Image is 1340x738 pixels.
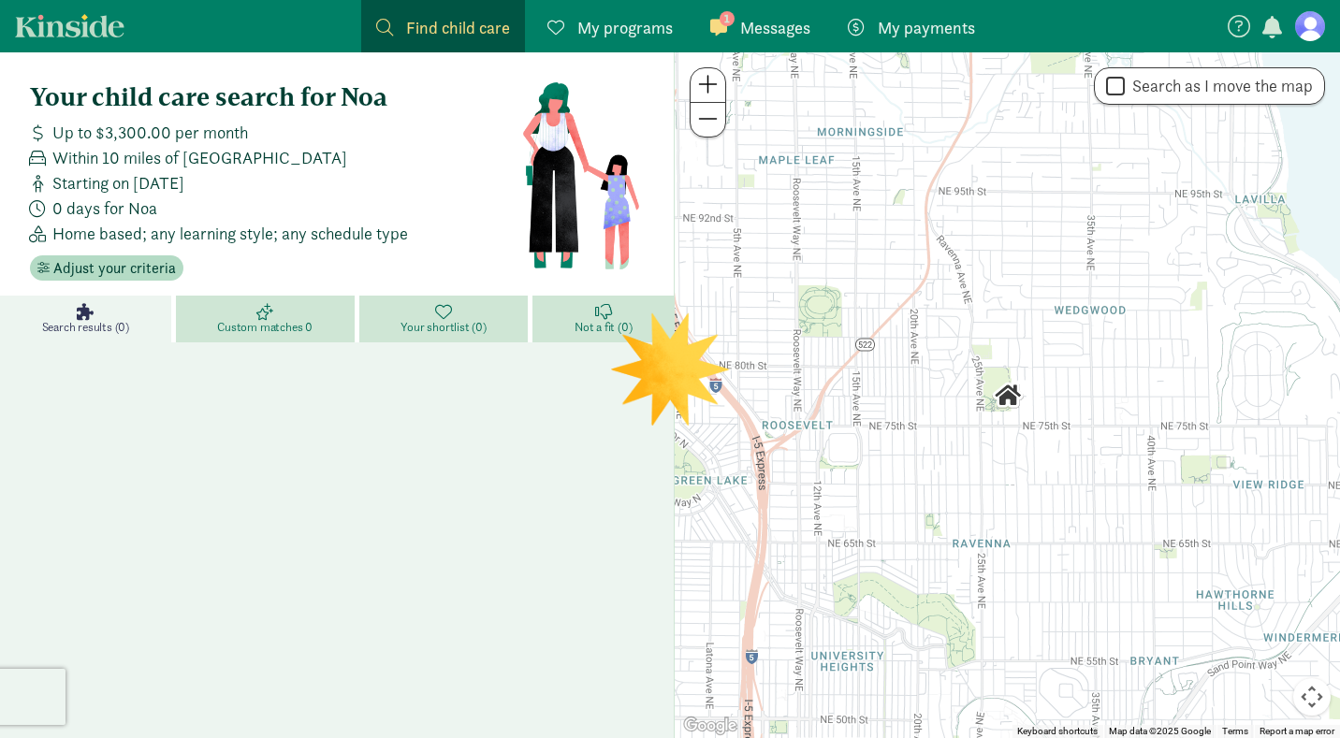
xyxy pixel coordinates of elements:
button: Map camera controls [1293,678,1331,716]
span: Up to $3,300.00 per month [52,120,248,145]
span: 1 [720,11,735,26]
span: Within 10 miles of [GEOGRAPHIC_DATA] [52,145,347,170]
a: Terms (opens in new tab) [1222,726,1248,736]
a: Custom matches 0 [176,296,359,342]
a: Report a map error [1260,726,1334,736]
span: Home based; any learning style; any schedule type [52,221,408,246]
span: Not a fit (0) [575,320,632,335]
span: Find child care [406,15,510,40]
label: Search as I move the map [1125,75,1313,97]
img: Google [679,714,741,738]
h4: Your child care search for Noa [30,82,521,112]
span: Messages [740,15,810,40]
span: My programs [577,15,673,40]
span: Starting on [DATE] [52,170,184,195]
span: Custom matches 0 [217,320,313,335]
span: My payments [878,15,975,40]
button: Adjust your criteria [30,255,183,282]
span: 0 days for Noa [52,195,157,221]
span: Search results (0) [42,320,129,335]
a: Your shortlist (0) [359,296,533,342]
span: Your shortlist (0) [401,320,486,335]
a: Not a fit (0) [532,296,674,342]
span: Adjust your criteria [53,257,176,280]
a: Kinside [15,14,124,37]
button: Keyboard shortcuts [1017,725,1098,738]
span: Map data ©2025 Google [1109,726,1211,736]
a: Open this area in Google Maps (opens a new window) [679,714,741,738]
div: Click to see details [992,380,1024,412]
